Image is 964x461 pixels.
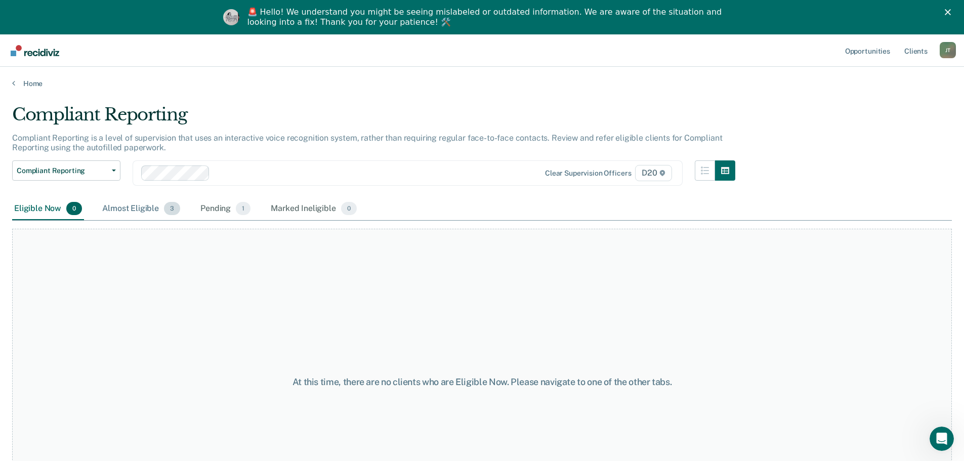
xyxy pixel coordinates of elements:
[236,202,250,215] span: 1
[269,198,359,220] div: Marked Ineligible0
[12,104,735,133] div: Compliant Reporting
[164,202,180,215] span: 3
[635,165,672,181] span: D20
[12,133,722,152] p: Compliant Reporting is a level of supervision that uses an interactive voice recognition system, ...
[247,376,717,388] div: At this time, there are no clients who are Eligible Now. Please navigate to one of the other tabs.
[12,79,952,88] a: Home
[12,160,120,181] button: Compliant Reporting
[11,45,59,56] img: Recidiviz
[902,34,930,67] a: Clients
[12,198,84,220] div: Eligible Now0
[930,427,954,451] iframe: Intercom live chat
[66,202,82,215] span: 0
[100,198,182,220] div: Almost Eligible3
[940,42,956,58] button: Profile dropdown button
[843,34,892,67] a: Opportunities
[545,169,631,178] div: Clear supervision officers
[945,9,955,15] div: Close
[940,42,956,58] div: J T
[247,7,725,27] div: 🚨 Hello! We understand you might be seeing mislabeled or outdated information. We are aware of th...
[341,202,357,215] span: 0
[198,198,253,220] div: Pending1
[17,166,108,175] span: Compliant Reporting
[223,9,239,25] img: Profile image for Kim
